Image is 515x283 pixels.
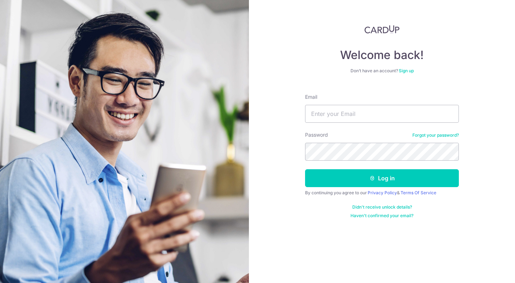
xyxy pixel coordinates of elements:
img: CardUp Logo [364,25,399,34]
label: Password [305,131,328,138]
a: Didn't receive unlock details? [352,204,412,210]
button: Log in [305,169,459,187]
a: Forgot your password? [412,132,459,138]
a: Terms Of Service [401,190,436,195]
a: Sign up [399,68,414,73]
label: Email [305,93,317,101]
h4: Welcome back! [305,48,459,62]
a: Haven't confirmed your email? [350,213,413,219]
input: Enter your Email [305,105,459,123]
div: Don’t have an account? [305,68,459,74]
a: Privacy Policy [368,190,397,195]
div: By continuing you agree to our & [305,190,459,196]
